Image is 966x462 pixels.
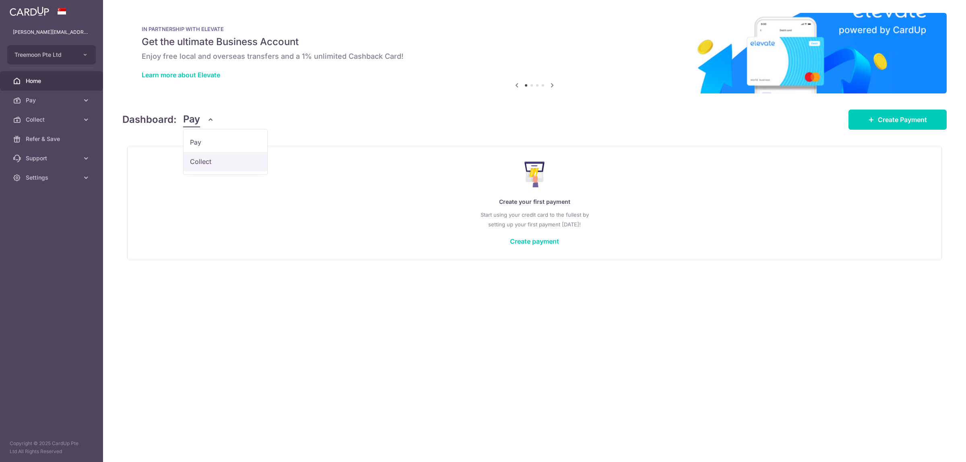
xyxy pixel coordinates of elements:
[183,112,200,127] span: Pay
[878,115,927,124] span: Create Payment
[142,52,927,61] h6: Enjoy free local and overseas transfers and a 1% unlimited Cashback Card!
[510,237,559,245] a: Create payment
[13,28,90,36] p: [PERSON_NAME][EMAIL_ADDRESS][DOMAIN_NAME]
[122,112,177,127] h4: Dashboard:
[26,116,79,124] span: Collect
[14,51,74,59] span: Treemoon Pte Ltd
[26,96,79,104] span: Pay
[144,197,925,207] p: Create your first payment
[183,112,214,127] button: Pay
[184,133,267,152] a: Pay
[26,154,79,162] span: Support
[183,129,268,175] ul: Pay
[144,210,925,229] p: Start using your credit card to the fullest by setting up your first payment [DATE]!
[142,35,927,48] h5: Get the ultimate Business Account
[122,13,947,93] img: Renovation banner
[142,26,927,32] p: IN PARTNERSHIP WITH ELEVATE
[26,135,79,143] span: Refer & Save
[190,137,261,147] span: Pay
[7,45,96,64] button: Treemoon Pte Ltd
[26,77,79,85] span: Home
[184,152,267,171] a: Collect
[848,110,947,130] a: Create Payment
[26,174,79,182] span: Settings
[142,71,220,79] a: Learn more about Elevate
[10,6,49,16] img: CardUp
[524,162,545,187] img: Make Payment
